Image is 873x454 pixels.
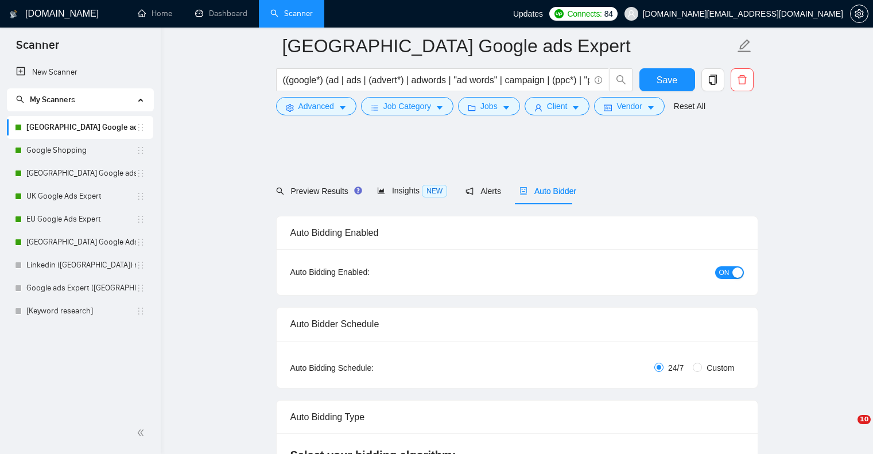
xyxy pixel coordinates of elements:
[7,300,153,323] li: [Keyword research]
[276,97,356,115] button: settingAdvancedcaret-down
[26,208,136,231] a: EU Google Ads Expert
[458,97,520,115] button: folderJobscaret-down
[465,187,501,196] span: Alerts
[16,95,24,103] span: search
[422,185,447,197] span: NEW
[519,187,576,196] span: Auto Bidder
[136,306,145,316] span: holder
[286,103,294,112] span: setting
[290,308,744,340] div: Auto Bidder Schedule
[604,7,613,20] span: 84
[7,139,153,162] li: Google Shopping
[339,103,347,112] span: caret-down
[290,266,441,278] div: Auto Bidding Enabled:
[136,123,145,132] span: holder
[567,7,602,20] span: Connects:
[26,162,136,185] a: [GEOGRAPHIC_DATA] Google ads Expert
[468,103,476,112] span: folder
[639,68,695,91] button: Save
[436,103,444,112] span: caret-down
[7,208,153,231] li: EU Google Ads Expert
[595,76,602,84] span: info-circle
[7,61,153,84] li: New Scanner
[16,95,75,104] span: My Scanners
[195,9,247,18] a: dashboardDashboard
[834,415,862,443] iframe: Intercom live chat
[283,73,589,87] input: Search Freelance Jobs...
[604,103,612,112] span: idcard
[594,97,664,115] button: idcardVendorcaret-down
[377,186,447,195] span: Insights
[519,187,527,195] span: robot
[610,75,632,85] span: search
[513,9,543,18] span: Updates
[657,73,677,87] span: Save
[534,103,542,112] span: user
[616,100,642,112] span: Vendor
[290,362,441,374] div: Auto Bidding Schedule:
[136,284,145,293] span: holder
[26,300,136,323] a: [Keyword research]
[647,103,655,112] span: caret-down
[610,68,633,91] button: search
[554,9,564,18] img: upwork-logo.png
[7,277,153,300] li: Google ads Expert (USA) no bids
[572,103,580,112] span: caret-down
[7,231,153,254] li: USA Google Ads Expert
[858,415,871,424] span: 10
[502,103,510,112] span: caret-down
[26,185,136,208] a: UK Google Ads Expert
[731,68,754,91] button: delete
[7,116,153,139] li: Germany Google ads Expert
[136,169,145,178] span: holder
[674,100,705,112] a: Reset All
[7,162,153,185] li: Ukraine Google ads Expert
[731,75,753,85] span: delete
[719,266,730,279] span: ON
[138,9,172,18] a: homeHome
[26,277,136,300] a: Google ads Expert ([GEOGRAPHIC_DATA]) no bids
[627,10,635,18] span: user
[136,192,145,201] span: holder
[7,185,153,208] li: UK Google Ads Expert
[26,116,136,139] a: [GEOGRAPHIC_DATA] Google ads Expert
[298,100,334,112] span: Advanced
[737,38,752,53] span: edit
[702,362,739,374] span: Custom
[276,187,284,195] span: search
[465,187,474,195] span: notification
[136,146,145,155] span: holder
[371,103,379,112] span: bars
[137,427,148,439] span: double-left
[282,32,735,60] input: Scanner name...
[10,5,18,24] img: logo
[377,187,385,195] span: area-chart
[290,401,744,433] div: Auto Bidding Type
[702,75,724,85] span: copy
[136,238,145,247] span: holder
[7,254,153,277] li: Linkedin (Europe) no bids
[276,187,359,196] span: Preview Results
[290,216,744,249] div: Auto Bidding Enabled
[353,185,363,196] div: Tooltip anchor
[26,139,136,162] a: Google Shopping
[850,5,868,23] button: setting
[547,100,568,112] span: Client
[30,95,75,104] span: My Scanners
[26,231,136,254] a: [GEOGRAPHIC_DATA] Google Ads Expert
[270,9,313,18] a: searchScanner
[136,261,145,270] span: holder
[136,215,145,224] span: holder
[850,9,868,18] a: setting
[383,100,431,112] span: Job Category
[480,100,498,112] span: Jobs
[701,68,724,91] button: copy
[16,61,144,84] a: New Scanner
[664,362,688,374] span: 24/7
[525,97,590,115] button: userClientcaret-down
[361,97,453,115] button: barsJob Categorycaret-down
[26,254,136,277] a: Linkedin ([GEOGRAPHIC_DATA]) no bids
[7,37,68,61] span: Scanner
